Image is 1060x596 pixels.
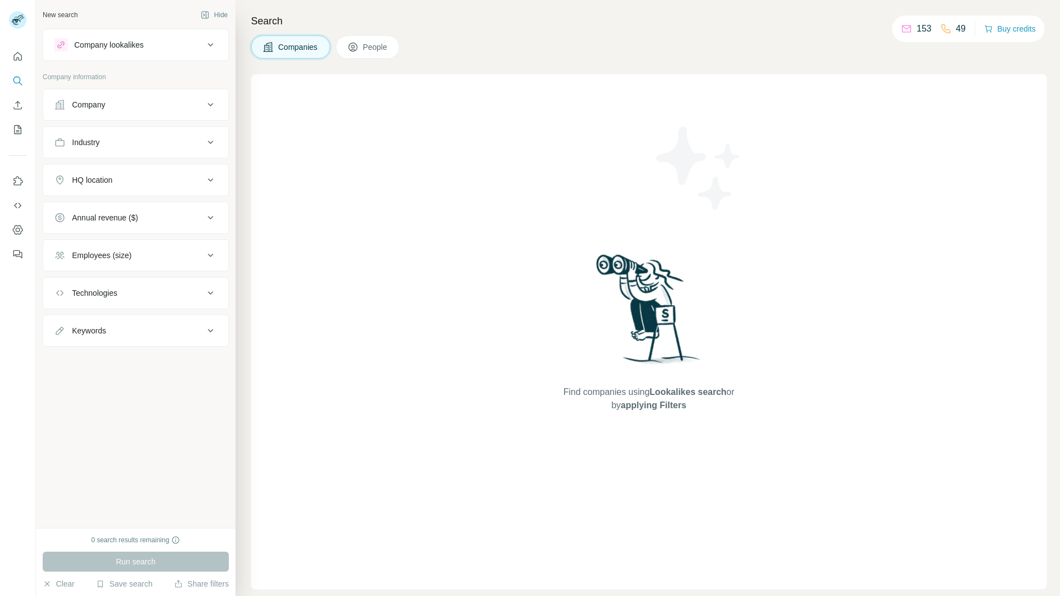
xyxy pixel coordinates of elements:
div: Company [72,99,105,110]
div: 0 search results remaining [91,535,181,545]
button: My lists [9,120,27,140]
span: Lookalikes search [649,387,726,397]
button: Buy credits [984,21,1036,37]
span: Find companies using or by [560,386,738,412]
button: Industry [43,129,228,156]
p: 49 [956,22,966,35]
button: Employees (size) [43,242,228,269]
p: 153 [916,22,931,35]
button: Dashboard [9,220,27,240]
div: HQ location [72,174,112,186]
p: Company information [43,72,229,82]
button: Company [43,91,228,118]
button: Search [9,71,27,91]
button: Save search [96,578,152,589]
div: Keywords [72,325,106,336]
span: People [363,42,388,53]
div: Annual revenue ($) [72,212,138,223]
button: Feedback [9,244,27,264]
div: New search [43,10,78,20]
button: Share filters [174,578,229,589]
span: applying Filters [621,400,686,410]
div: Technologies [72,287,117,299]
button: Technologies [43,280,228,306]
img: Surfe Illustration - Woman searching with binoculars [591,251,706,375]
div: Company lookalikes [74,39,144,50]
h4: Search [251,13,1047,29]
div: Industry [72,137,100,148]
img: Surfe Illustration - Stars [649,119,749,218]
span: Companies [278,42,319,53]
button: Hide [193,7,235,23]
button: Company lookalikes [43,32,228,58]
button: Enrich CSV [9,95,27,115]
button: Use Surfe on LinkedIn [9,171,27,191]
button: Annual revenue ($) [43,204,228,231]
button: Keywords [43,317,228,344]
button: Quick start [9,47,27,66]
div: Employees (size) [72,250,131,261]
button: HQ location [43,167,228,193]
button: Clear [43,578,74,589]
button: Use Surfe API [9,196,27,215]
